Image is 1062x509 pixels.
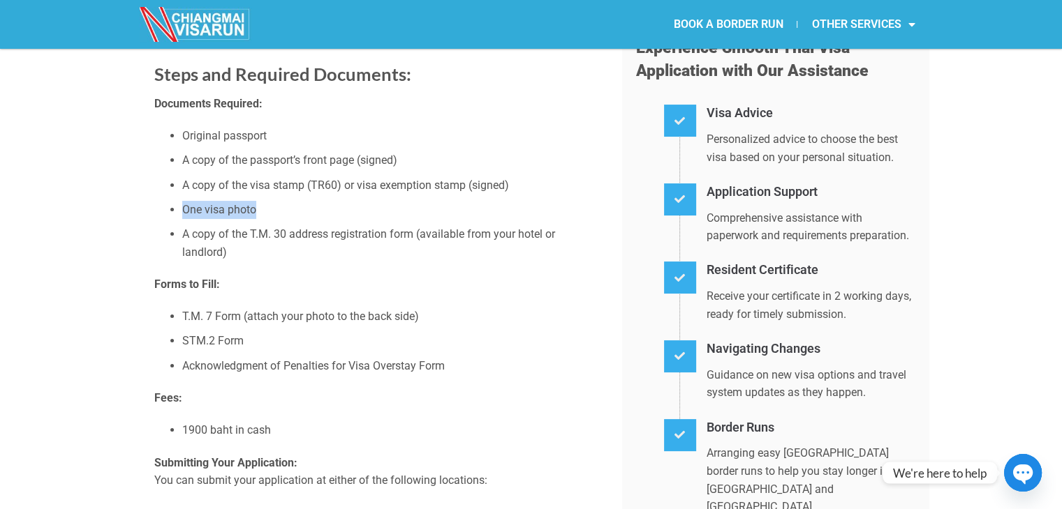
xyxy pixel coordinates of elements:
h4: Visa Advice [707,103,915,123]
a: OTHER SERVICES [797,8,929,40]
li: A copy of the visa stamp (TR60) or visa exemption stamp (signed) [182,176,601,195]
p: Comprehensive assistance with paperwork and requirements preparation. [707,209,915,245]
li: One visa photo [182,201,601,219]
a: Border Runs [707,420,774,434]
h4: Resident Certificate [707,260,915,280]
a: BOOK A BORDER RUN [659,8,797,40]
p: Receive your certificate in 2 working days, ready for timely submission. [707,287,915,323]
li: A copy of the T.M. 30 address registration form (available from your hotel or landlord) [182,225,601,261]
h4: Application Support [707,182,915,202]
strong: Documents Required: [154,97,263,110]
p: Guidance on new visa options and travel system updates as they happen. [707,366,915,402]
strong: Forms to Fill: [154,278,220,291]
li: Original passport [182,127,601,145]
li: Acknowledgment of Penalties for Visa Overstay Form [182,357,601,375]
strong: Fees: [154,391,182,404]
p: Personalized advice to choose the best visa based on your personal situation. [707,130,915,166]
li: T.M. 7 Form (attach your photo to the back side) [182,307,601,326]
nav: Menu [531,8,929,40]
h2: Steps and Required Documents: [154,63,601,86]
p: You can submit your application at either of the following locations: [154,454,601,489]
strong: Submitting Your Application: [154,456,297,469]
h4: Navigating Changes [707,339,915,359]
li: A copy of the passport’s front page (signed) [182,151,601,169]
li: 1900 baht in cash [182,421,601,439]
li: STM.2 Form [182,332,601,350]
